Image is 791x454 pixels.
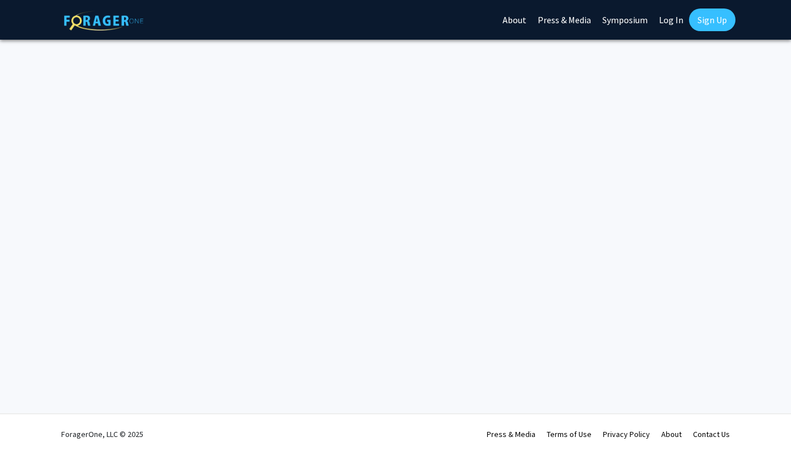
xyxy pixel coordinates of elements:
a: Privacy Policy [603,429,650,439]
a: Terms of Use [547,429,592,439]
a: Press & Media [487,429,535,439]
a: Sign Up [689,9,735,31]
div: ForagerOne, LLC © 2025 [61,414,143,454]
img: ForagerOne Logo [64,11,143,31]
a: About [661,429,682,439]
a: Contact Us [693,429,730,439]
